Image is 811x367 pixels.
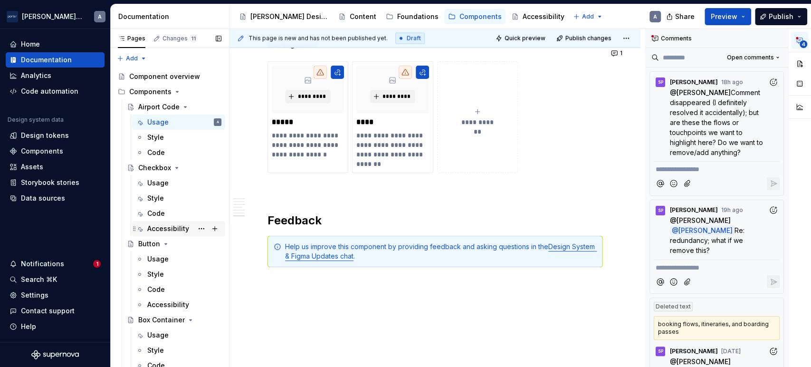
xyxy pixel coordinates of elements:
button: Attach files [681,177,694,190]
div: Assets [21,162,43,172]
button: Add reaction [767,76,780,88]
div: Foundations [397,12,439,21]
a: [PERSON_NAME] Design [235,9,333,24]
span: @ [670,216,731,224]
a: Accessibility [507,9,568,24]
span: [PERSON_NAME] [670,206,718,214]
a: Foundations [382,9,442,24]
span: @ [670,88,731,97]
div: Code [147,209,165,218]
a: Box Container [123,312,225,328]
span: 4 [800,40,807,48]
div: Usage [147,330,169,340]
div: Style [147,193,164,203]
div: Accessibility [147,300,189,309]
div: Usage [147,117,169,127]
button: Reply [767,177,780,190]
button: Publish [755,8,807,25]
span: Share [675,12,695,21]
img: f0306bc8-3074-41fb-b11c-7d2e8671d5eb.png [7,11,18,22]
div: Components [459,12,502,21]
span: Quick preview [505,35,545,42]
div: Page tree [235,7,568,26]
a: Content [334,9,380,24]
div: Style [147,346,164,355]
a: Style [132,130,225,145]
div: SP [658,207,663,214]
button: 1 [608,47,627,60]
button: Add [570,10,606,23]
div: Button [138,239,160,249]
span: Add [126,55,138,62]
span: This page is new and has not been published yet. [248,35,388,42]
div: Components [114,84,225,99]
span: 1 [93,260,101,268]
div: [PERSON_NAME] Airlines [22,12,83,21]
a: Assets [6,159,105,174]
div: Home [21,39,40,49]
button: Quick preview [493,32,550,45]
a: Code [132,206,225,221]
a: Accessibility [132,221,225,236]
span: Publish [769,12,793,21]
button: Mention someone [654,177,667,190]
span: Publish changes [565,35,611,42]
div: Data sources [21,193,65,203]
button: Reply [767,275,780,288]
span: 1 [620,49,622,57]
button: Attach files [681,275,694,288]
a: Components [444,9,506,24]
a: Usage [132,175,225,191]
div: Content [350,12,376,21]
span: [PERSON_NAME] [677,216,731,224]
div: Checkbox [138,163,171,173]
div: Help [21,322,36,331]
span: [PERSON_NAME] [677,357,731,366]
div: Storybook stories [21,178,79,187]
button: Add reaction [767,204,780,217]
div: Accessibility [523,12,564,21]
div: SP [658,348,663,355]
button: Open comments [723,51,784,64]
span: Preview [711,12,737,21]
div: Composer editor [654,260,780,273]
a: Settings [6,288,105,303]
div: booking flows, itineraries, and boarding passes [654,316,780,340]
div: SP [658,78,663,86]
div: Style [147,133,164,142]
span: [PERSON_NAME] [678,226,733,234]
div: Usage [147,178,169,188]
button: Notifications1 [6,256,105,271]
button: Add emoji [668,275,680,288]
button: Search ⌘K [6,272,105,287]
button: Add emoji [668,177,680,190]
a: Style [132,267,225,282]
a: Style [132,191,225,206]
button: Help [6,319,105,334]
a: Components [6,144,105,159]
div: Changes [162,35,197,42]
a: Code [132,145,225,160]
span: Open comments [727,54,774,61]
a: Design tokens [6,128,105,143]
div: [PERSON_NAME] Design [250,12,329,21]
div: Component overview [129,72,200,81]
div: Documentation [21,55,72,65]
a: Storybook stories [6,175,105,190]
div: Notifications [21,259,64,269]
a: Home [6,37,105,52]
div: Settings [21,290,48,300]
span: Draft [407,35,421,42]
a: Accessibility [132,297,225,312]
svg: Supernova Logo [31,350,79,359]
div: Help us improve this component by providing feedback and asking questions in the . [285,242,596,261]
span: @ [670,226,735,235]
a: Component overview [114,69,225,84]
a: Button [123,236,225,251]
a: Code [132,282,225,297]
div: Contact support [21,306,75,316]
div: Box Container [138,315,185,325]
div: A [217,117,219,127]
span: [PERSON_NAME] [670,348,718,355]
